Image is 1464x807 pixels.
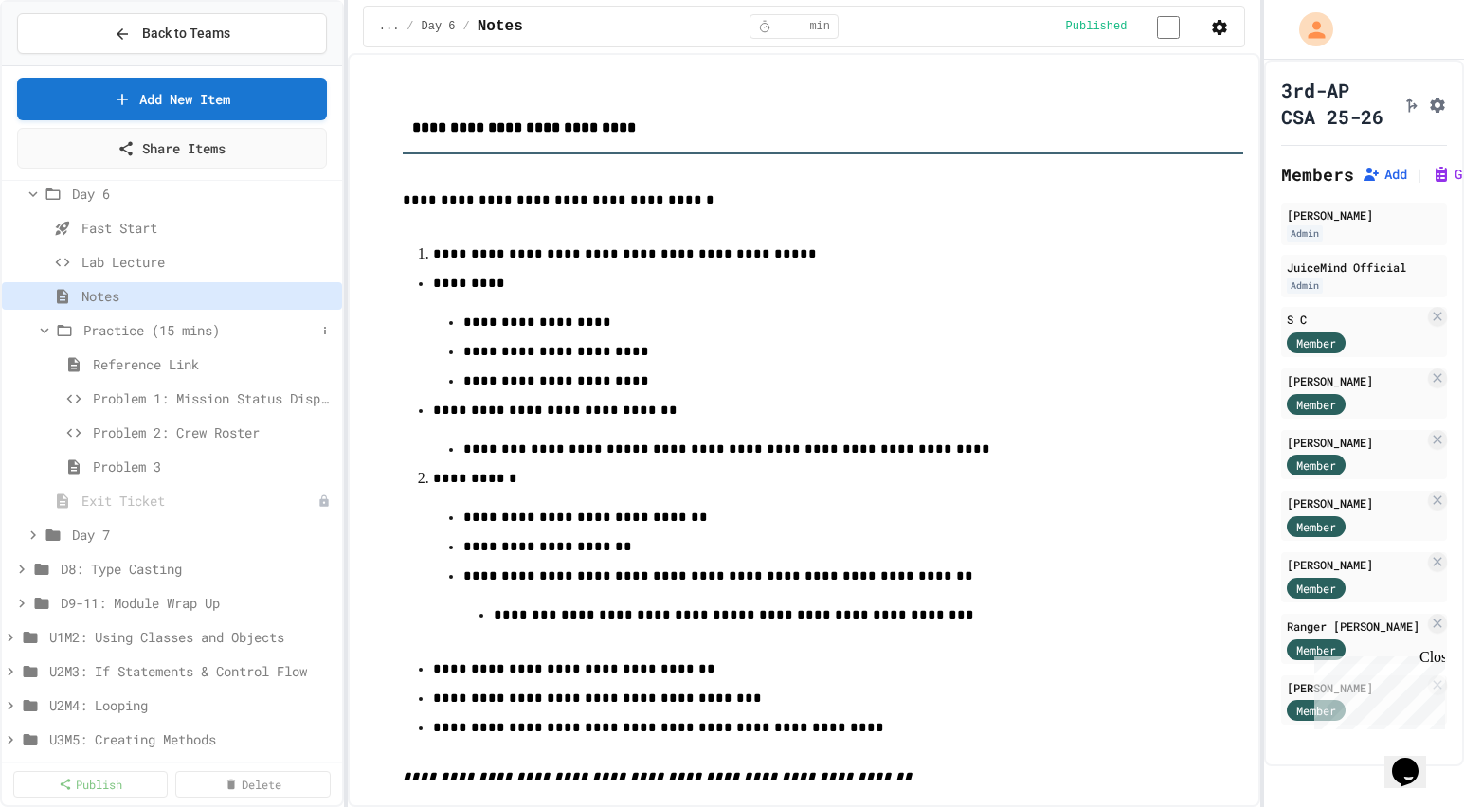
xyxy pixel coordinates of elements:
[1296,334,1336,351] span: Member
[17,78,327,120] a: Add New Item
[422,19,456,34] span: Day 6
[1362,165,1407,184] button: Add
[809,19,830,34] span: min
[463,19,470,34] span: /
[49,661,334,681] span: U2M3: If Statements & Control Flow
[1428,92,1447,115] button: Assignment Settings
[1287,434,1424,451] div: [PERSON_NAME]
[1066,19,1128,34] span: Published
[1066,14,1203,38] div: Content is published and visible to students
[1287,206,1441,224] div: [PERSON_NAME]
[1296,396,1336,413] span: Member
[1296,702,1336,719] span: Member
[61,559,334,579] span: D8: Type Casting
[17,13,327,54] button: Back to Teams
[81,252,334,272] span: Lab Lecture
[1134,16,1202,39] input: publish toggle
[1401,92,1420,115] button: Click to see fork details
[72,184,334,204] span: Day 6
[478,15,523,38] span: Notes
[49,695,334,715] span: U2M4: Looping
[1287,494,1424,511] div: [PERSON_NAME]
[407,19,413,34] span: /
[8,8,131,120] div: Chat with us now!Close
[142,24,230,44] span: Back to Teams
[175,771,330,798] a: Delete
[1287,259,1441,276] div: JuiceMind Official
[1287,679,1424,696] div: [PERSON_NAME]
[1287,311,1424,328] div: S C
[1296,457,1336,474] span: Member
[93,354,334,374] span: Reference Link
[1287,556,1424,573] div: [PERSON_NAME]
[379,19,400,34] span: ...
[1287,225,1323,242] div: Admin
[81,218,334,238] span: Fast Start
[49,729,334,749] span: U3M5: Creating Methods
[49,627,334,647] span: U1M2: Using Classes and Objects
[1296,518,1336,535] span: Member
[61,593,334,613] span: D9-11: Module Wrap Up
[1287,372,1424,389] div: [PERSON_NAME]
[1296,641,1336,658] span: Member
[1296,580,1336,597] span: Member
[317,494,331,508] div: Unpublished
[83,320,316,340] span: Practice (15 mins)
[13,771,168,798] a: Publish
[81,286,334,306] span: Notes
[316,321,334,340] button: More options
[1279,8,1338,51] div: My Account
[1287,618,1424,635] div: Ranger [PERSON_NAME]
[1307,649,1445,729] iframe: chat widget
[1281,161,1354,188] h2: Members
[17,128,327,169] a: Share Items
[93,388,334,408] span: Problem 1: Mission Status Display
[1415,163,1424,186] span: |
[1384,731,1445,788] iframe: chat widget
[72,525,334,545] span: Day 7
[1281,77,1394,130] h1: 3rd-AP CSA 25-26
[81,491,317,511] span: Exit Ticket
[93,422,334,442] span: Problem 2: Crew Roster
[93,457,334,476] span: Problem 3
[1287,278,1323,294] div: Admin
